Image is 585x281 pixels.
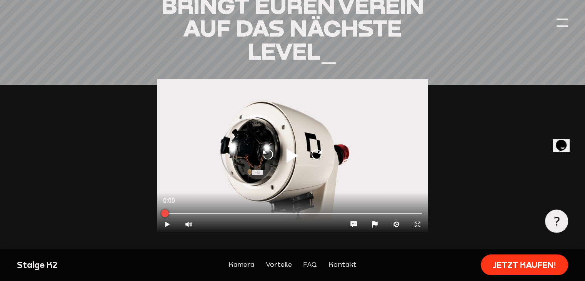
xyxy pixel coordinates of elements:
[157,192,292,210] div: 0:00
[481,254,568,275] a: Jetzt kaufen!
[553,129,577,152] iframe: chat widget
[17,259,148,271] div: Staige K2
[328,260,357,270] a: Kontakt
[183,13,402,64] span: auf das nächste Level_
[228,260,254,270] a: Kamera
[303,260,317,270] a: FAQ
[266,260,292,270] a: Vorteile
